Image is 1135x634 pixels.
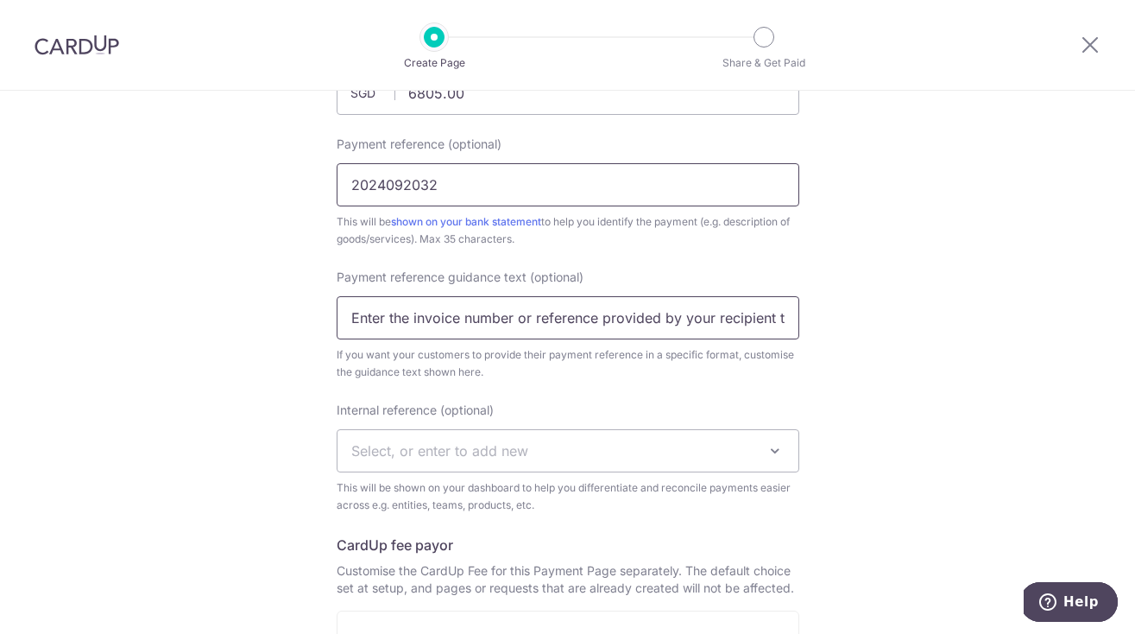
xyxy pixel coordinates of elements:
h5: CardUp fee payor [337,535,799,555]
span: This will be shown on your dashboard to help you differentiate and reconcile payments easier acro... [337,479,799,514]
input: 0.00 [337,72,799,115]
span: Help [40,12,75,28]
label: Internal reference (optional) [337,402,494,419]
label: Payment reference guidance text (optional) [337,269,583,286]
span: If you want your customers to provide their payment reference in a specific format, customise the... [337,346,799,381]
span: SGD [350,85,395,102]
img: CardUp [35,35,119,55]
span: This will be to help you identify the payment (e.g. description of goods/services). Max 35 charac... [337,213,799,248]
iframe: Opens a widget where you can find more information [1024,582,1118,625]
span: Select, or enter to add new [351,442,528,460]
p: Share & Get Paid [700,54,828,72]
label: Payment reference (optional) [337,136,501,153]
input: Example: Description of Goods/Services [337,163,799,206]
a: shown on your bank statement [391,215,541,228]
p: Customise the CardUp Fee for this Payment Page separately. The default choice set at setup, and p... [337,562,799,597]
p: Create Page [370,54,498,72]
